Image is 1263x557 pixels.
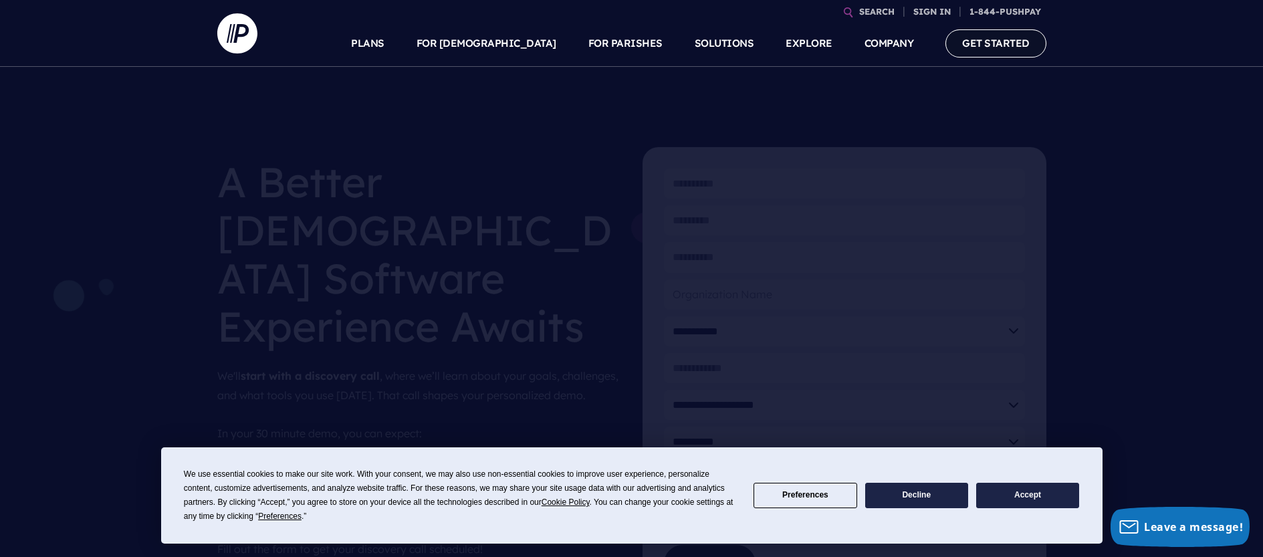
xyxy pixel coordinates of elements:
button: Preferences [754,483,856,509]
a: GET STARTED [945,29,1046,57]
button: Decline [865,483,968,509]
a: SOLUTIONS [695,20,754,67]
div: We use essential cookies to make our site work. With your consent, we may also use non-essential ... [184,467,737,524]
button: Leave a message! [1111,507,1250,547]
a: EXPLORE [786,20,832,67]
div: Cookie Consent Prompt [161,447,1103,544]
button: Accept [976,483,1079,509]
span: Leave a message! [1144,520,1243,534]
a: COMPANY [865,20,914,67]
a: PLANS [351,20,384,67]
a: FOR PARISHES [588,20,663,67]
span: Cookie Policy [542,497,590,507]
a: FOR [DEMOGRAPHIC_DATA] [417,20,556,67]
span: Preferences [258,512,302,521]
